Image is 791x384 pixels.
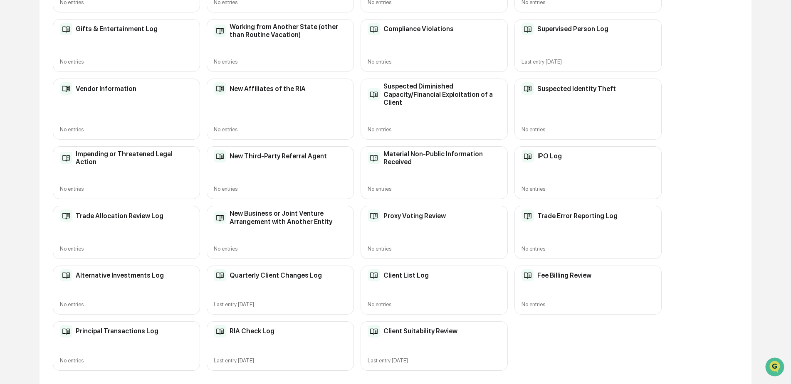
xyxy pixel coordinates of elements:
img: Compliance Log Table Icon [368,88,380,101]
div: Last entry [DATE] [214,301,347,308]
h2: Supervised Person Log [537,25,608,33]
iframe: Open customer support [764,357,787,379]
div: No entries [368,126,501,133]
img: Compliance Log Table Icon [522,82,534,95]
div: We're available if you need us! [28,72,105,79]
a: Powered byPylon [59,140,101,147]
div: Start new chat [28,64,136,72]
img: Compliance Log Table Icon [214,269,226,282]
img: Compliance Log Table Icon [60,82,72,95]
a: 🔎Data Lookup [5,117,56,132]
h2: Gifts & Entertainment Log [76,25,158,33]
img: Compliance Log Table Icon [60,23,72,35]
h2: IPO Log [537,152,562,160]
a: 🖐️Preclearance [5,101,57,116]
img: Compliance Log Table Icon [214,25,226,37]
div: No entries [60,357,193,364]
h2: Suspected Diminished Capacity/Financial Exploitation of a Client [383,82,501,106]
img: Compliance Log Table Icon [368,23,380,35]
div: No entries [368,246,501,252]
img: 1746055101610-c473b297-6a78-478c-a979-82029cc54cd1 [8,64,23,79]
a: 🗄️Attestations [57,101,106,116]
img: Compliance Log Table Icon [60,269,72,282]
h2: Client List Log [383,271,429,279]
span: Attestations [69,105,103,113]
div: No entries [60,59,193,65]
h2: Principal Transactions Log [76,327,158,335]
div: No entries [60,301,193,308]
h2: Impending or Threatened Legal Action [76,150,193,166]
img: Compliance Log Table Icon [368,209,380,222]
img: Compliance Log Table Icon [214,325,226,337]
img: Compliance Log Table Icon [522,150,534,162]
div: No entries [60,186,193,192]
img: Compliance Log Table Icon [214,212,226,224]
img: Compliance Log Table Icon [522,23,534,35]
div: No entries [522,186,655,192]
img: Compliance Log Table Icon [214,82,226,95]
div: No entries [60,126,193,133]
h2: Material Non-Public Information Received [383,150,501,166]
div: No entries [368,59,501,65]
div: No entries [522,301,655,308]
div: No entries [214,246,347,252]
h2: Trade Error Reporting Log [537,212,618,220]
div: No entries [60,246,193,252]
img: Compliance Log Table Icon [60,325,72,337]
span: Pylon [83,141,101,147]
div: No entries [522,246,655,252]
div: No entries [214,186,347,192]
div: No entries [368,186,501,192]
div: Last entry [DATE] [368,357,501,364]
button: Start new chat [141,66,151,76]
h2: New Affiliates of the RIA [230,85,306,93]
h2: RIA Check Log [230,327,274,335]
div: 🔎 [8,121,15,128]
img: Compliance Log Table Icon [368,269,380,282]
div: Last entry [DATE] [522,59,655,65]
img: Compliance Log Table Icon [368,152,380,164]
div: 🖐️ [8,106,15,112]
p: How can we help? [8,17,151,31]
img: Compliance Log Table Icon [60,152,72,164]
h2: Vendor Information [76,85,136,93]
img: Compliance Log Table Icon [368,325,380,337]
div: No entries [522,126,655,133]
h2: Fee Billing Review [537,271,591,279]
h2: Compliance Violations [383,25,454,33]
img: Compliance Log Table Icon [60,209,72,222]
div: Last entry [DATE] [214,357,347,364]
img: Compliance Log Table Icon [522,269,534,282]
h2: New Business or Joint Venture Arrangement with Another Entity [230,209,347,225]
h2: Proxy Voting Review [383,212,446,220]
h2: New Third-Party Referral Agent [230,152,327,160]
h2: Suspected Identity Theft [537,85,616,93]
h2: Trade Allocation Review Log [76,212,163,220]
h2: Alternative Investments Log [76,271,164,279]
div: No entries [214,126,347,133]
img: Compliance Log Table Icon [214,150,226,162]
div: No entries [214,59,347,65]
h2: Quarterly Client Changes Log [230,271,322,279]
div: No entries [368,301,501,308]
img: Compliance Log Table Icon [522,209,534,222]
span: Data Lookup [17,121,52,129]
h2: Working from Another State (other than Routine Vacation) [230,23,347,39]
span: Preclearance [17,105,54,113]
h2: Client Suitability Review [383,327,457,335]
div: 🗄️ [60,106,67,112]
